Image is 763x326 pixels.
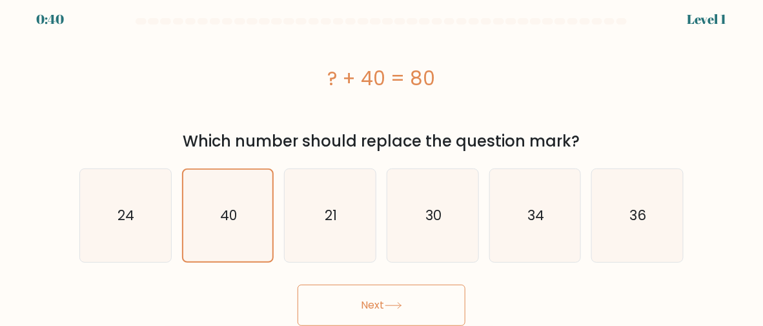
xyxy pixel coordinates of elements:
[425,206,442,225] text: 30
[630,206,647,225] text: 36
[687,10,727,29] div: Level 1
[220,206,237,225] text: 40
[79,64,684,93] div: ? + 40 = 80
[325,206,338,225] text: 21
[298,285,465,326] button: Next
[36,10,64,29] div: 0:40
[87,130,676,153] div: Which number should replace the question mark?
[527,206,544,225] text: 34
[118,206,135,225] text: 24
